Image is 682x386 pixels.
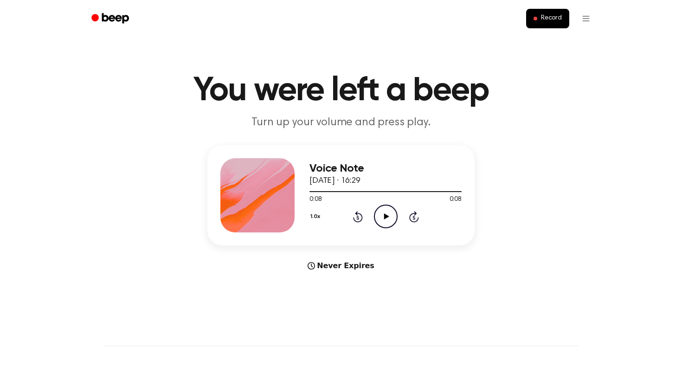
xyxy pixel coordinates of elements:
div: Never Expires [207,260,475,271]
h3: Voice Note [309,162,462,175]
span: Record [541,14,562,23]
p: Turn up your volume and press play. [163,115,519,130]
button: 1.0x [309,209,323,225]
h1: You were left a beep [103,74,579,108]
span: [DATE] · 16:29 [309,177,360,185]
span: 0:08 [450,195,462,205]
button: Open menu [575,7,597,30]
span: 0:08 [309,195,322,205]
a: Beep [85,10,137,28]
button: Record [526,9,569,28]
